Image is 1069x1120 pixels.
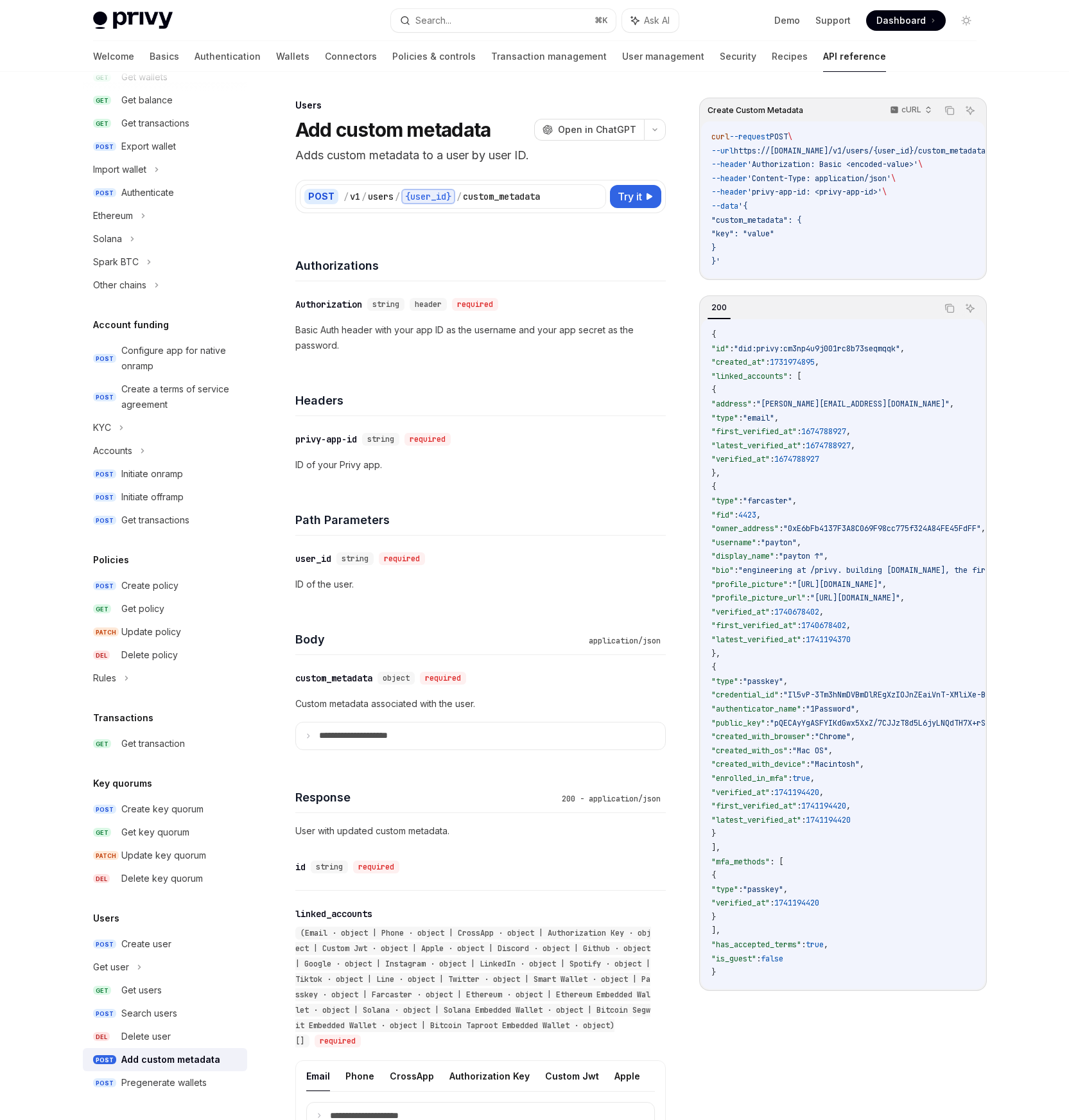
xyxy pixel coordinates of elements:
[295,577,666,592] p: ID of the user.
[83,378,247,416] a: POSTCreate a terms of service agreement
[941,300,958,317] button: Copy the contents from the code block
[295,433,357,446] div: privy-app-id
[962,102,978,119] button: Ask AI
[860,759,864,769] span: ,
[584,634,666,647] div: application/json
[404,433,451,446] div: required
[343,190,349,203] div: /
[93,162,146,177] div: Import wallet
[738,676,743,687] span: :
[788,773,792,783] span: :
[738,201,747,211] span: '{
[367,434,394,444] span: string
[121,1029,171,1044] div: Delete user
[779,551,824,561] span: "payton ↑"
[93,12,173,30] img: light logo
[792,773,810,783] span: true
[738,413,743,423] span: :
[882,579,887,590] span: ,
[806,634,851,645] span: 1741194370
[950,399,954,409] span: ,
[83,89,247,112] a: GETGet balance
[801,801,846,811] span: 1741194420
[644,14,670,27] span: Ask AI
[918,159,923,170] span: \
[711,579,788,590] span: "profile_picture"
[900,593,905,603] span: ,
[788,371,801,381] span: : [
[295,552,331,565] div: user_id
[876,14,926,27] span: Dashboard
[711,510,734,520] span: "fid"
[93,851,119,861] span: PATCH
[729,344,734,354] span: :
[711,371,788,381] span: "linked_accounts"
[121,185,174,200] div: Authenticate
[415,13,451,28] div: Search...
[711,159,747,170] span: --header
[770,787,774,798] span: :
[797,620,801,631] span: :
[711,385,716,395] span: {
[93,254,139,270] div: Spark BTC
[774,787,819,798] span: 1741194420
[93,354,116,363] span: POST
[93,1055,116,1065] span: POST
[93,940,116,949] span: POST
[121,871,203,886] div: Delete key quorum
[788,579,792,590] span: :
[765,718,770,728] span: :
[819,787,824,798] span: ,
[788,746,792,756] span: :
[708,105,803,116] span: Create Custom Metadata
[534,119,644,141] button: Open in ChatGPT
[372,299,399,310] span: string
[295,457,666,473] p: ID of your Privy app.
[711,146,734,156] span: --url
[121,578,178,593] div: Create policy
[711,649,720,659] span: },
[420,672,466,685] div: required
[801,620,846,631] span: 1740678402
[93,670,116,686] div: Rules
[150,41,179,72] a: Basics
[83,798,247,821] a: POSTCreate key quorum
[121,825,189,840] div: Get key quorum
[765,357,770,367] span: :
[93,1032,110,1042] span: DEL
[121,647,178,663] div: Delete policy
[810,593,900,603] span: "[URL][DOMAIN_NAME]"
[121,801,204,817] div: Create key quorum
[801,815,806,825] span: :
[93,469,116,479] span: POST
[618,189,642,204] span: Try it
[93,119,111,128] span: GET
[806,704,855,714] span: "1Password"
[295,118,491,141] h1: Add custom metadata
[121,381,239,412] div: Create a terms of service agreement
[306,1061,330,1091] button: Email
[361,190,367,203] div: /
[810,759,860,769] span: "Macintosh"
[711,399,752,409] span: "address"
[711,468,720,478] span: },
[463,190,540,203] div: custom_metadata
[747,159,918,170] span: 'Authorization: Basic <encoded-value>'
[711,256,720,267] span: }'
[882,187,887,197] span: \
[801,441,806,451] span: :
[295,789,557,806] h4: Response
[93,96,111,105] span: GET
[828,746,833,756] span: ,
[711,815,801,825] span: "latest_verified_at"
[743,413,774,423] span: "email"
[711,201,738,211] span: --data
[770,454,774,464] span: :
[711,329,716,340] span: {
[756,399,950,409] span: "[PERSON_NAME][EMAIL_ADDRESS][DOMAIN_NAME]"
[121,848,206,863] div: Update key quorum
[846,620,851,631] span: ,
[855,704,860,714] span: ,
[738,496,743,506] span: :
[368,190,394,203] div: users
